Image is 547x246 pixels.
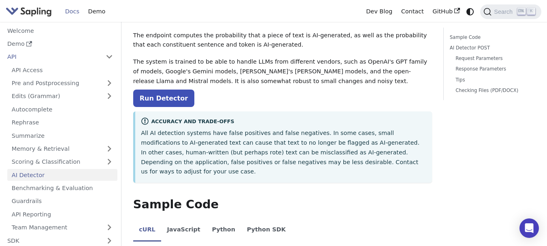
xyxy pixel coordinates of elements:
a: Demo [3,38,117,50]
a: Memory & Retrieval [7,143,117,155]
li: JavaScript [161,219,206,242]
a: Welcome [3,25,117,36]
a: Docs [61,5,84,18]
div: Open Intercom Messenger [519,218,539,238]
a: Rephrase [7,117,117,128]
h2: Sample Code [133,197,432,212]
button: Search (Ctrl+K) [480,4,541,19]
a: API Access [7,64,117,76]
kbd: K [527,8,535,15]
a: AI Detector POST [450,44,532,52]
a: Scoring & Classification [7,156,117,168]
a: Autocomplete [7,103,117,115]
a: API [3,51,101,63]
a: Tips [455,76,530,84]
a: Contact [397,5,428,18]
li: Python SDK [241,219,292,242]
p: The endpoint computes the probability that a piece of text is AI-generated, as well as the probab... [133,31,432,50]
a: Sample Code [450,34,532,41]
a: API Reporting [7,208,117,220]
img: Sapling.ai [6,6,52,17]
a: Edits (Grammar) [7,90,117,102]
a: Guardrails [7,195,117,207]
a: AI Detector [7,169,117,181]
div: Accuracy and Trade-offs [141,117,426,127]
a: Demo [84,5,110,18]
p: All AI detection systems have false positives and false negatives. In some cases, small modificat... [141,128,426,177]
button: Switch between dark and light mode (currently system mode) [464,6,476,17]
a: GitHub [428,5,464,18]
li: Python [206,219,241,242]
a: Summarize [7,130,117,141]
a: Request Parameters [455,55,530,62]
a: Sapling.ai [6,6,55,17]
p: The system is trained to be able to handle LLMs from different vendors, such as OpenAI's GPT fami... [133,57,432,86]
a: Dev Blog [362,5,396,18]
a: Team Management [7,222,117,233]
a: Run Detector [133,90,194,107]
a: Benchmarking & Evaluation [7,182,117,194]
a: Pre and Postprocessing [7,77,117,89]
li: cURL [133,219,161,242]
span: Search [492,9,517,15]
button: Collapse sidebar category 'API' [101,51,117,63]
a: Checking Files (PDF/DOCX) [455,87,530,94]
a: Response Parameters [455,65,530,73]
